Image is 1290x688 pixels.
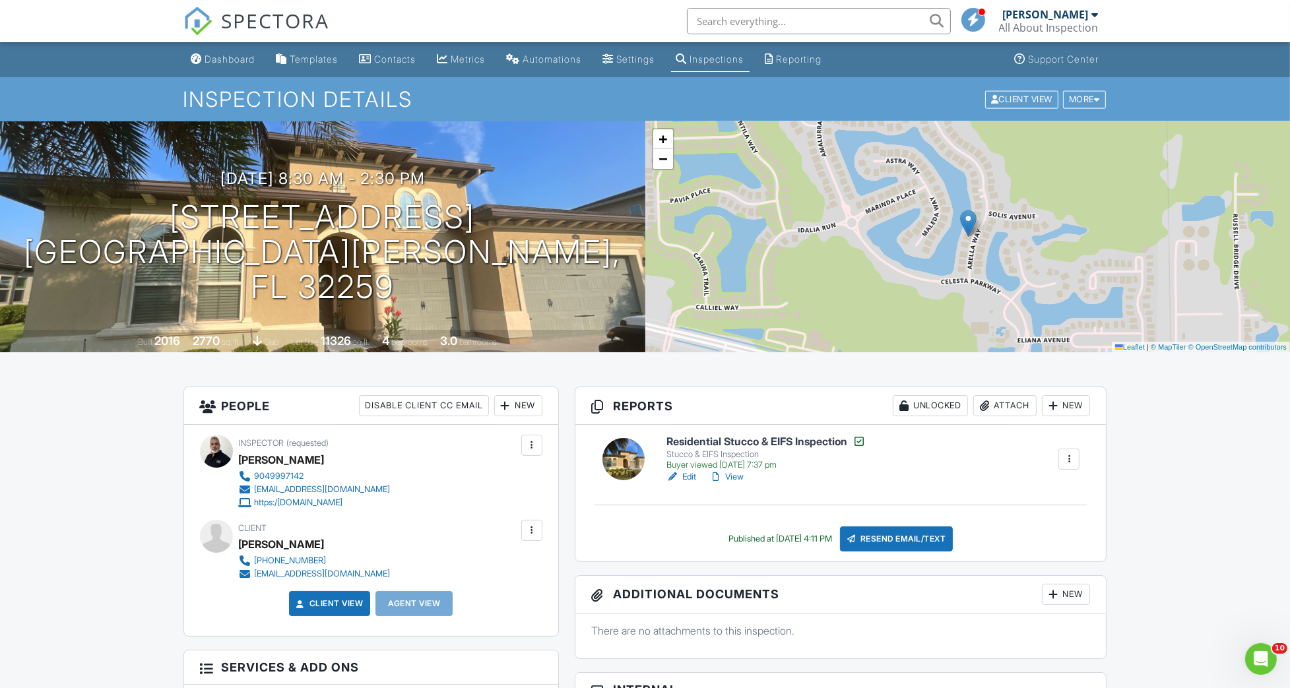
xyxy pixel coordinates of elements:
[666,470,696,484] a: Edit
[494,395,542,416] div: New
[239,438,284,448] span: Inspector
[255,497,343,508] div: https:/[DOMAIN_NAME]
[659,131,667,147] span: +
[21,200,624,304] h1: [STREET_ADDRESS] [GEOGRAPHIC_DATA][PERSON_NAME], Fl 32259
[1151,343,1186,351] a: © MapTiler
[893,395,968,416] div: Unlocked
[186,47,261,72] a: Dashboard
[451,53,486,65] div: Metrics
[294,597,364,610] a: Client View
[575,576,1107,613] h3: Additional Documents
[617,53,655,65] div: Settings
[984,94,1062,104] a: Client View
[1272,643,1287,654] span: 10
[239,483,391,496] a: [EMAIL_ADDRESS][DOMAIN_NAME]
[239,523,267,533] span: Client
[183,7,212,36] img: The Best Home Inspection Software - Spectora
[354,47,422,72] a: Contacts
[184,387,558,425] h3: People
[666,460,866,470] div: Buyer viewed [DATE] 7:37 pm
[1147,343,1149,351] span: |
[183,18,330,46] a: SPECTORA
[154,334,180,348] div: 2016
[1245,643,1277,675] iframe: Intercom live chat
[985,90,1058,108] div: Client View
[321,334,351,348] div: 11326
[375,53,416,65] div: Contacts
[523,53,582,65] div: Automations
[271,47,344,72] a: Templates
[291,337,319,347] span: Lot Size
[591,623,1091,638] p: There are no attachments to this inspection.
[239,567,391,580] a: [EMAIL_ADDRESS][DOMAIN_NAME]
[598,47,661,72] a: Settings
[255,471,304,482] div: 9049997142
[653,149,673,169] a: Zoom out
[359,395,489,416] div: Disable Client CC Email
[255,484,391,495] div: [EMAIL_ADDRESS][DOMAIN_NAME]
[501,47,587,72] a: Automations (Basic)
[239,450,325,470] div: [PERSON_NAME]
[183,88,1107,111] h1: Inspection Details
[220,170,425,187] h3: [DATE] 8:30 am - 2:30 pm
[973,395,1037,416] div: Attach
[575,387,1107,425] h3: Reports
[709,470,744,484] a: View
[666,449,866,460] div: Stucco & EIFS Inspection
[184,650,558,685] h3: Services & Add ons
[760,47,827,72] a: Reporting
[666,435,866,448] h6: Residential Stucco & EIFS Inspection
[728,534,832,544] div: Published at [DATE] 4:11 PM
[690,53,744,65] div: Inspections
[287,438,329,448] span: (requested)
[1010,47,1105,72] a: Support Center
[687,8,951,34] input: Search everything...
[459,337,497,347] span: bathrooms
[239,534,325,554] div: [PERSON_NAME]
[255,569,391,579] div: [EMAIL_ADDRESS][DOMAIN_NAME]
[353,337,370,347] span: sq.ft.
[1029,53,1099,65] div: Support Center
[1042,584,1090,605] div: New
[391,337,428,347] span: bedrooms
[777,53,822,65] div: Reporting
[671,47,750,72] a: Inspections
[222,337,240,347] span: sq. ft.
[440,334,457,348] div: 3.0
[264,337,278,347] span: slab
[239,496,391,509] a: https:/[DOMAIN_NAME]
[1188,343,1287,351] a: © OpenStreetMap contributors
[666,435,866,470] a: Residential Stucco & EIFS Inspection Stucco & EIFS Inspection Buyer viewed [DATE] 7:37 pm
[653,129,673,149] a: Zoom in
[1115,343,1145,351] a: Leaflet
[290,53,339,65] div: Templates
[1042,395,1090,416] div: New
[239,470,391,483] a: 9049997142
[222,7,330,34] span: SPECTORA
[960,210,977,237] img: Marker
[255,555,327,566] div: [PHONE_NUMBER]
[193,334,220,348] div: 2770
[659,150,667,167] span: −
[1063,90,1106,108] div: More
[382,334,389,348] div: 4
[999,21,1099,34] div: All About Inspection
[239,554,391,567] a: [PHONE_NUMBER]
[432,47,491,72] a: Metrics
[1003,8,1089,21] div: [PERSON_NAME]
[205,53,255,65] div: Dashboard
[840,526,953,551] div: Resend Email/Text
[138,337,152,347] span: Built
